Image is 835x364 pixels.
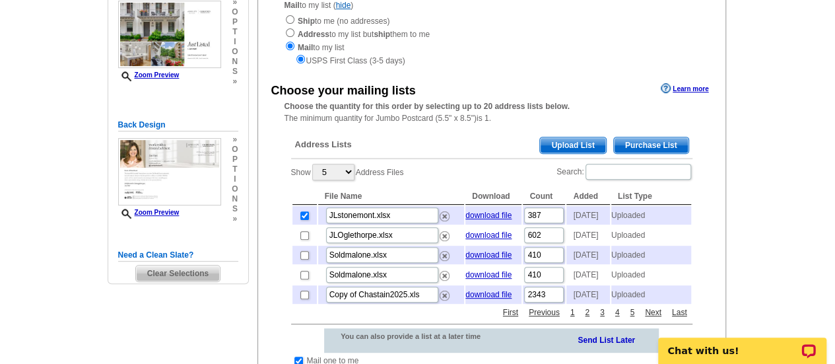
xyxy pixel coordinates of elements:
[440,209,450,218] a: Remove this list
[566,226,609,244] td: [DATE]
[232,204,238,214] span: s
[232,47,238,57] span: o
[500,307,521,318] a: First
[232,194,238,204] span: n
[336,1,351,10] a: hide
[118,119,238,131] h5: Back Design
[232,27,238,37] span: t
[440,211,450,221] img: delete.png
[612,307,623,318] a: 4
[650,322,835,364] iframe: LiveChat chat widget
[626,307,638,318] a: 5
[465,188,521,205] th: Download
[298,17,315,26] strong: Ship
[232,37,238,47] span: i
[284,54,699,67] div: USPS First Class (3-5 days)
[611,188,691,205] th: List Type
[374,30,390,39] strong: ship
[611,246,691,264] td: Uploaded
[525,307,563,318] a: Previous
[669,307,690,318] a: Last
[118,1,221,69] img: small-thumb.jpg
[291,163,404,182] label: Show Address Files
[232,214,238,224] span: »
[465,231,512,240] a: download file
[585,164,691,180] input: Search:
[614,137,688,153] span: Purchase List
[232,174,238,184] span: i
[271,82,416,100] div: Choose your mailing lists
[578,333,635,346] a: Send List Later
[661,83,708,94] a: Learn more
[540,137,605,153] span: Upload List
[284,102,570,111] strong: Choose the quantity for this order by selecting up to 20 address lists below.
[465,290,512,299] a: download file
[523,188,565,205] th: Count
[118,209,180,216] a: Zoom Preview
[118,71,180,79] a: Zoom Preview
[582,307,593,318] a: 2
[566,246,609,264] td: [DATE]
[136,266,220,281] span: Clear Selections
[284,14,699,67] div: to me (no addresses) to my list but them to me to my list
[440,268,450,277] a: Remove this list
[556,163,692,181] label: Search:
[324,328,515,344] div: You can also provide a list at a later time
[232,135,238,145] span: »
[232,67,238,77] span: s
[611,206,691,225] td: Uploaded
[566,266,609,284] td: [DATE]
[295,139,352,151] span: Address Lists
[232,17,238,27] span: p
[566,285,609,304] td: [DATE]
[440,271,450,281] img: delete.png
[118,249,238,262] h5: Need a Clean Slate?
[465,270,512,279] a: download file
[465,250,512,260] a: download file
[566,206,609,225] td: [DATE]
[298,30,329,39] strong: Address
[232,7,238,17] span: o
[440,248,450,258] a: Remove this list
[566,188,609,205] th: Added
[284,1,300,10] strong: Mail
[597,307,608,318] a: 3
[567,307,578,318] a: 1
[440,288,450,297] a: Remove this list
[298,43,313,52] strong: Mail
[611,266,691,284] td: Uploaded
[440,291,450,301] img: delete.png
[232,184,238,194] span: o
[465,211,512,220] a: download file
[611,285,691,304] td: Uploaded
[232,164,238,174] span: t
[440,251,450,261] img: delete.png
[258,100,725,124] div: The minimum quantity for Jumbo Postcard (5.5" x 8.5")is 1.
[611,226,691,244] td: Uploaded
[118,138,221,206] img: small-thumb.jpg
[232,77,238,87] span: »
[440,229,450,238] a: Remove this list
[232,57,238,67] span: n
[318,188,465,205] th: File Name
[232,145,238,155] span: o
[232,155,238,164] span: p
[440,231,450,241] img: delete.png
[642,307,665,318] a: Next
[312,164,354,180] select: ShowAddress Files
